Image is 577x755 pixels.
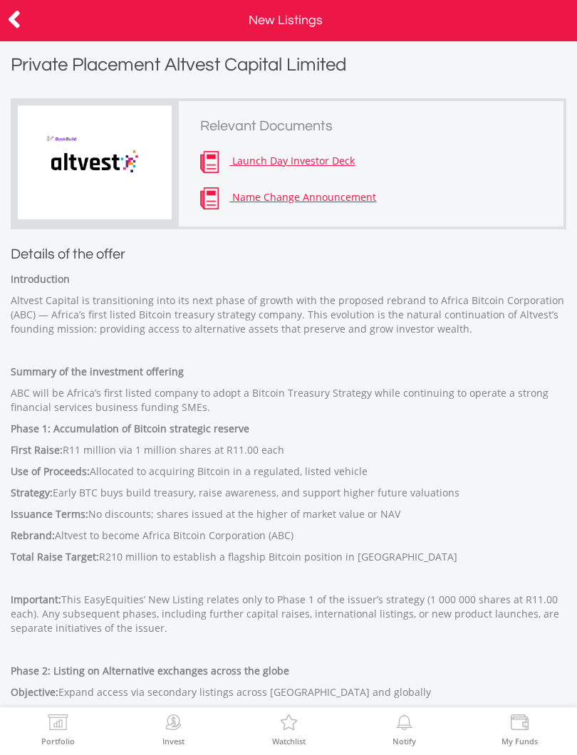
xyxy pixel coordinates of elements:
[41,737,75,745] label: Portfolio
[11,685,58,699] strong: Objective:
[11,507,400,521] span: No discounts; shares issued at the higher of market value or NAV
[393,714,415,734] img: View Notifications
[200,151,229,173] img: conpany-news.png
[232,190,376,204] span: Name Change Announcement
[11,464,90,478] strong: Use of Proceeds:
[162,714,184,734] img: Invest Now
[11,707,197,720] strong: Planned Listings: [GEOGRAPHIC_DATA]:
[162,714,184,745] a: Invest
[509,714,531,734] img: View Funds
[41,714,75,745] a: Portfolio
[41,130,148,197] img: logo.png
[11,707,480,734] span: NSX ([GEOGRAPHIC_DATA]), BSE ([GEOGRAPHIC_DATA]), NSE ([GEOGRAPHIC_DATA])
[11,422,249,435] strong: Phase 1: Accumulation of Bitcoin strategic reserve
[11,528,293,542] span: Altvest to become Africa Bitcoin Corporation (ABC)
[393,714,416,745] a: Notify
[11,272,70,286] strong: Introduction
[11,486,53,499] strong: Strategy:
[11,685,431,699] span: Expand access via secondary listings across [GEOGRAPHIC_DATA] and globally
[501,714,538,745] a: My Funds
[272,737,306,745] label: Watchlist
[11,593,559,635] span: This EasyEquities’ New Listing relates only to Phase 1 of the issuer’s strategy (1 000 000 shares...
[11,443,284,457] span: R11 million via 1 million shares at R11.00 each
[11,486,459,499] span: Early BTC buys build treasury, raise awareness, and support higher future valuations
[11,464,368,478] span: Allocated to acquiring Bitcoin in a regulated, listed vehicle
[162,737,184,745] label: Invest
[11,365,184,378] strong: Summary of the investment offering
[11,386,549,414] span: ABC will be Africa’s first listed company to adopt a Bitcoin Treasury Strategy while continuing t...
[11,550,99,563] strong: Total Raise Target:
[11,507,88,521] strong: Issuance Terms:
[200,154,355,167] a: Launch Day Investor Deck
[501,737,538,745] label: My Funds
[278,714,300,734] img: Watchlist
[232,154,355,167] span: Launch Day Investor Deck
[11,293,564,335] span: Altvest Capital is transitioning into its next phase of growth with the proposed rebrand to Afric...
[200,187,229,209] img: conpany-news.png
[11,244,566,265] div: Details of the offer
[11,443,63,457] strong: First Raise:
[11,664,289,677] strong: Phase 2: Listing on Alternative exchanges across the globe
[200,115,553,137] h2: Relevant Documents
[11,52,566,84] h1: Private Placement Altvest Capital Limited
[47,714,69,734] img: View Portfolio
[200,190,376,204] a: Name Change Announcement
[393,737,416,745] label: Notify
[11,550,457,563] span: R210 million to establish a flagship Bitcoin position in [GEOGRAPHIC_DATA]
[11,593,61,606] strong: Important:
[272,714,306,745] a: Watchlist
[11,528,55,542] strong: Rebrand:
